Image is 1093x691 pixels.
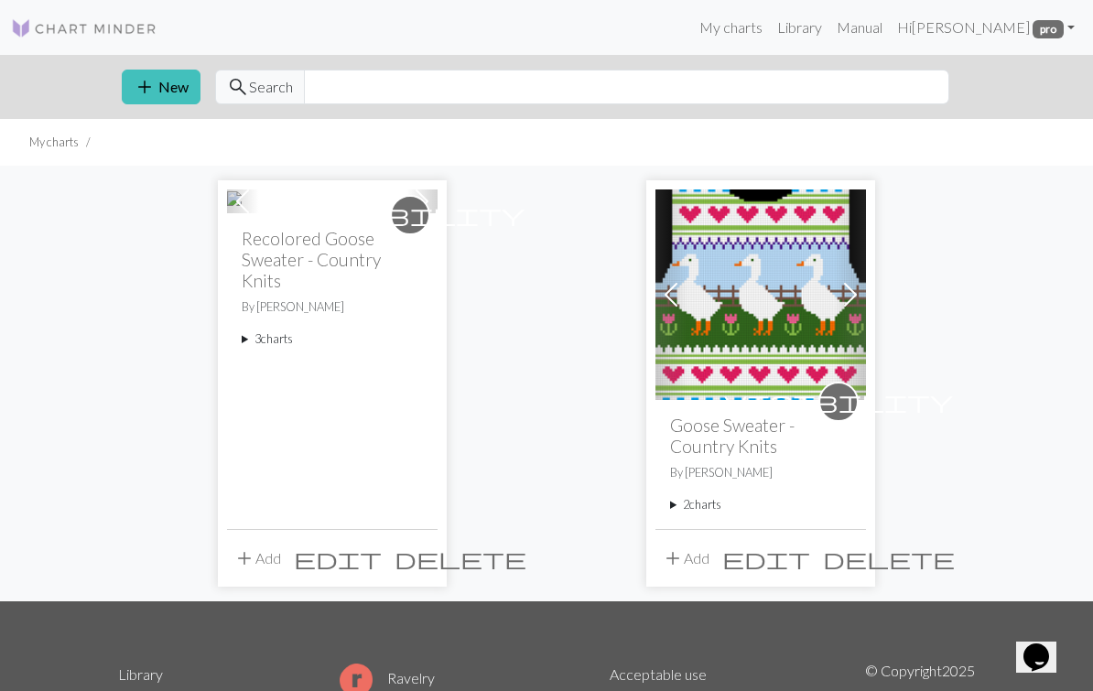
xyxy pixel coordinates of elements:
[242,228,423,291] h2: Recolored Goose Sweater - Country Knits
[227,541,287,576] button: Add
[716,541,817,576] button: Edit
[296,197,525,233] i: private
[670,464,851,481] p: By [PERSON_NAME]
[823,545,955,571] span: delete
[134,74,156,100] span: add
[722,547,810,569] i: Edit
[817,541,961,576] button: Delete
[294,545,382,571] span: edit
[692,9,770,46] a: My charts
[395,545,526,571] span: delete
[294,547,382,569] i: Edit
[122,70,200,104] button: New
[242,330,423,348] summary: 3charts
[770,9,829,46] a: Library
[388,541,533,576] button: Delete
[29,134,79,151] li: My charts
[287,541,388,576] button: Edit
[722,545,810,571] span: edit
[1016,618,1075,673] iframe: chat widget
[655,189,866,400] img: Goose Front
[296,200,525,229] span: visibility
[670,415,851,457] h2: Goose Sweater - Country Knits
[662,545,684,571] span: add
[655,541,716,576] button: Add
[118,665,163,683] a: Library
[670,496,851,513] summary: 2charts
[829,9,890,46] a: Manual
[655,284,866,301] a: Goose Front
[249,76,293,98] span: Search
[724,383,953,420] i: private
[242,298,423,316] p: By [PERSON_NAME]
[890,9,1082,46] a: Hi[PERSON_NAME] pro
[227,191,322,209] a: Goose Front
[11,17,157,39] img: Logo
[610,665,707,683] a: Acceptable use
[1033,20,1064,38] span: pro
[227,191,322,213] img: Goose Front
[724,387,953,416] span: visibility
[340,669,435,686] a: Ravelry
[233,545,255,571] span: add
[227,74,249,100] span: search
